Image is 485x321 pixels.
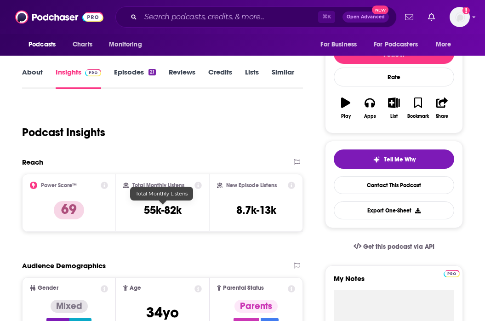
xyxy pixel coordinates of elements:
button: List [382,92,406,125]
a: Get this podcast via API [346,235,442,258]
a: Credits [208,68,232,89]
h2: Audience Demographics [22,261,106,270]
label: My Notes [334,274,454,290]
button: open menu [314,36,368,53]
a: Contact This Podcast [334,176,454,194]
span: Get this podcast via API [363,243,434,251]
h2: New Episode Listens [226,182,277,189]
div: Parents [234,300,278,313]
button: Bookmark [406,92,430,125]
a: Similar [272,68,294,89]
h1: Podcast Insights [22,126,105,139]
button: Share [430,92,454,125]
span: Charts [73,38,92,51]
span: Gender [38,285,58,291]
div: Apps [364,114,376,119]
span: New [372,6,388,14]
a: Show notifications dropdown [401,9,417,25]
img: tell me why sparkle [373,156,380,163]
button: Play [334,92,358,125]
span: Open Advanced [347,15,385,19]
svg: Add a profile image [462,7,470,14]
span: Podcasts [29,38,56,51]
span: For Podcasters [374,38,418,51]
button: open menu [22,36,68,53]
span: Age [130,285,141,291]
div: Bookmark [407,114,429,119]
button: Open AdvancedNew [342,11,389,23]
h3: 55k-82k [144,203,182,217]
h2: Total Monthly Listens [132,182,184,189]
a: InsightsPodchaser Pro [56,68,101,89]
span: Total Monthly Listens [136,190,188,197]
button: open menu [429,36,463,53]
div: Search podcasts, credits, & more... [115,6,397,28]
span: Logged in as cmand-c [450,7,470,27]
div: Mixed [51,300,88,313]
input: Search podcasts, credits, & more... [141,10,318,24]
a: Pro website [444,269,460,277]
button: open menu [103,36,154,53]
button: Show profile menu [450,7,470,27]
button: Export One-Sheet [334,201,454,219]
div: Share [436,114,448,119]
span: Monitoring [109,38,142,51]
div: List [390,114,398,119]
img: Podchaser Pro [85,69,101,76]
span: More [436,38,451,51]
a: Lists [245,68,259,89]
img: User Profile [450,7,470,27]
div: Rate [334,68,454,86]
div: Play [341,114,351,119]
span: Tell Me Why [384,156,416,163]
span: Parental Status [223,285,264,291]
h2: Reach [22,158,43,166]
div: 21 [148,69,156,75]
a: Show notifications dropdown [424,9,439,25]
img: Podchaser - Follow, Share and Rate Podcasts [15,8,103,26]
button: tell me why sparkleTell Me Why [334,149,454,169]
p: 69 [54,201,84,219]
button: open menu [368,36,431,53]
a: Charts [67,36,98,53]
a: Reviews [169,68,195,89]
img: Podchaser Pro [444,270,460,277]
h2: Power Score™ [41,182,77,189]
h3: 8.7k-13k [236,203,276,217]
span: ⌘ K [318,11,335,23]
button: Apps [358,92,382,125]
a: Episodes21 [114,68,156,89]
a: About [22,68,43,89]
span: For Business [320,38,357,51]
